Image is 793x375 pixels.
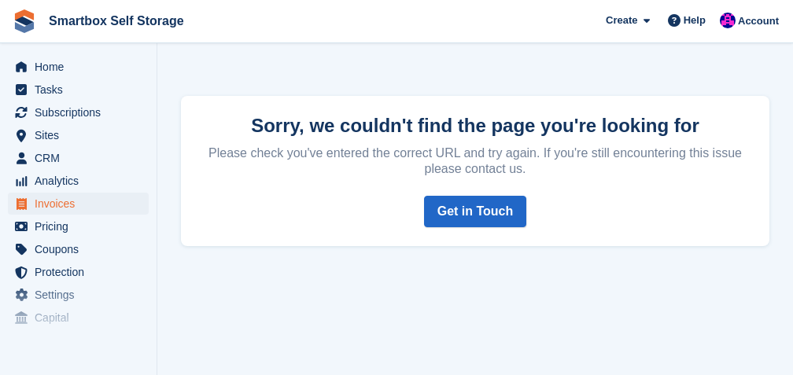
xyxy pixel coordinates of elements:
[8,238,149,260] a: menu
[35,215,129,237] span: Pricing
[42,8,190,34] a: Smartbox Self Storage
[8,215,149,237] a: menu
[35,284,129,306] span: Settings
[8,261,149,283] a: menu
[720,13,736,28] img: Sam Austin
[738,13,779,29] span: Account
[35,238,129,260] span: Coupons
[606,13,637,28] span: Create
[35,124,129,146] span: Sites
[13,9,36,33] img: stora-icon-8386f47178a22dfd0bd8f6a31ec36ba5ce8667c1dd55bd0f319d3a0aa187defe.svg
[684,13,706,28] span: Help
[200,139,751,177] p: Please check you've entered the correct URL and try again. If you're still encountering this issu...
[35,307,129,329] span: Capital
[35,56,129,78] span: Home
[35,101,129,123] span: Subscriptions
[8,147,149,169] a: menu
[8,56,149,78] a: menu
[35,193,129,215] span: Invoices
[35,79,129,101] span: Tasks
[35,170,129,192] span: Analytics
[200,115,751,136] h2: Sorry, we couldn't find the page you're looking for
[8,307,149,329] a: menu
[8,284,149,306] a: menu
[35,261,129,283] span: Protection
[35,147,129,169] span: CRM
[424,196,527,227] a: Get in Touch
[8,170,149,192] a: menu
[8,124,149,146] a: menu
[8,101,149,123] a: menu
[8,193,149,215] a: menu
[8,79,149,101] a: menu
